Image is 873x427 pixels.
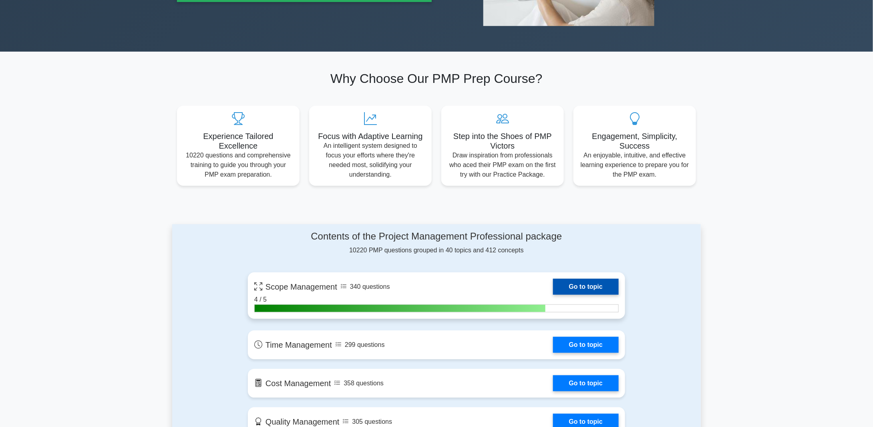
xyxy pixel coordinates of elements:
[183,131,293,151] h5: Experience Tailored Excellence
[248,231,625,242] h4: Contents of the Project Management Professional package
[580,131,690,151] h5: Engagement, Simplicity, Success
[248,231,625,255] div: 10220 PMP questions grouped in 40 topics and 412 concepts
[448,151,557,179] p: Draw inspiration from professionals who aced their PMP exam on the first try with our Practice Pa...
[580,151,690,179] p: An enjoyable, intuitive, and effective learning experience to prepare you for the PMP exam.
[177,71,696,86] h2: Why Choose Our PMP Prep Course?
[553,279,619,295] a: Go to topic
[316,131,425,141] h5: Focus with Adaptive Learning
[553,337,619,353] a: Go to topic
[448,131,557,151] h5: Step into the Shoes of PMP Victors
[183,151,293,179] p: 10220 questions and comprehensive training to guide you through your PMP exam preparation.
[553,375,619,391] a: Go to topic
[316,141,425,179] p: An intelligent system designed to focus your efforts where they're needed most, solidifying your ...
